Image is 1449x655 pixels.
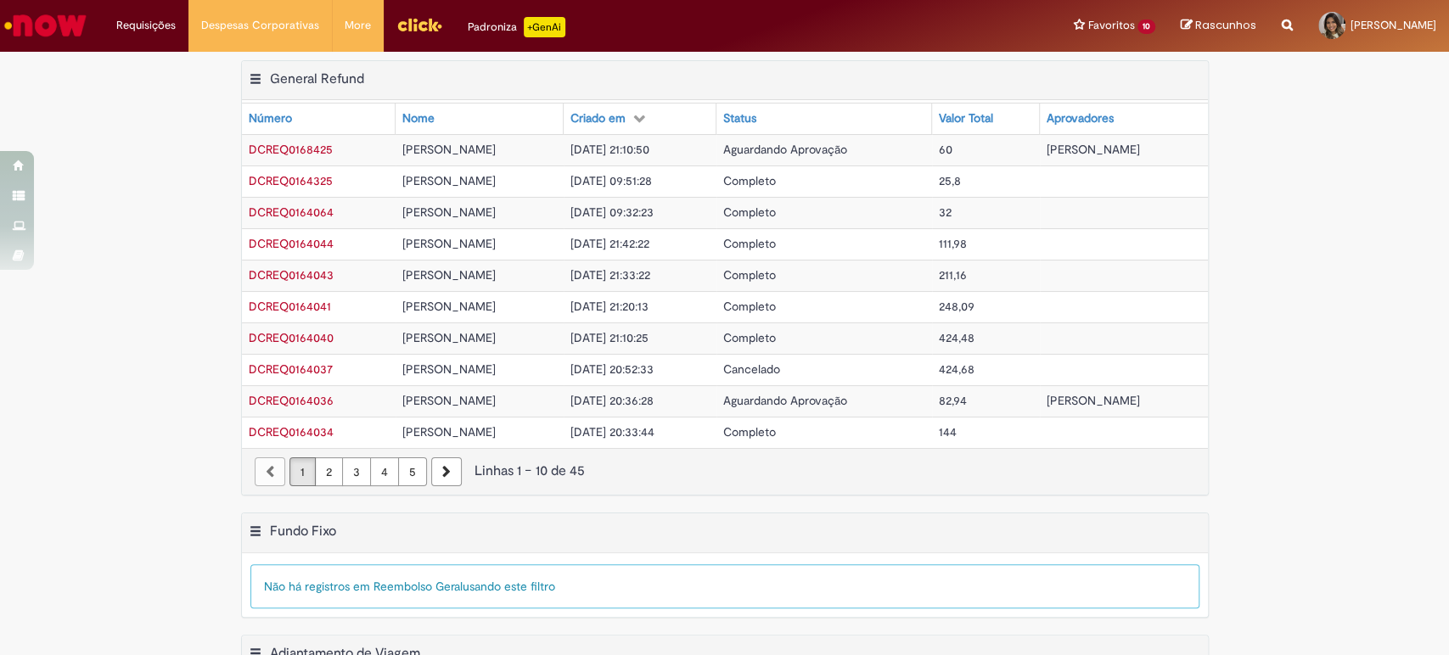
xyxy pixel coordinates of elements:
[255,462,1195,481] div: Linhas 1 − 10 de 45
[939,110,993,127] div: Valor Total
[370,457,399,486] a: Página 4
[249,267,334,283] span: DCREQ0164043
[249,424,334,439] a: Abrir Registro: DCREQ0164034
[249,299,331,314] a: Abrir Registro: DCREQ0164041
[249,173,333,188] span: DCREQ0164325
[250,564,1199,608] div: Não há registros em Reembolso Geral
[939,361,974,377] span: 424,68
[1195,17,1256,33] span: Rascunhos
[315,457,343,486] a: Página 2
[402,393,496,408] span: [PERSON_NAME]
[270,70,364,87] h2: General Refund
[2,8,89,42] img: ServiceNow
[249,393,334,408] span: DCREQ0164036
[1087,17,1134,34] span: Favoritos
[249,110,292,127] div: Número
[723,424,776,439] span: Completo
[402,204,496,220] span: [PERSON_NAME]
[939,142,952,157] span: 60
[939,299,974,314] span: 248,09
[249,173,333,188] a: Abrir Registro: DCREQ0164325
[524,17,565,37] p: +GenAi
[1047,393,1140,408] span: [PERSON_NAME]
[249,204,334,220] span: DCREQ0164064
[570,142,649,157] span: [DATE] 21:10:50
[402,267,496,283] span: [PERSON_NAME]
[939,267,967,283] span: 211,16
[723,299,776,314] span: Completo
[723,236,776,251] span: Completo
[570,204,654,220] span: [DATE] 09:32:23
[570,393,654,408] span: [DATE] 20:36:28
[249,523,262,545] button: Fundo Fixo Menu de contexto
[939,204,952,220] span: 32
[570,110,626,127] div: Criado em
[242,448,1208,495] nav: paginação
[570,267,650,283] span: [DATE] 21:33:22
[939,236,967,251] span: 111,98
[723,393,847,408] span: Aguardando Aprovação
[249,204,334,220] a: Abrir Registro: DCREQ0164064
[201,17,319,34] span: Despesas Corporativas
[249,70,262,92] button: General Refund Menu de contexto
[249,236,334,251] span: DCREQ0164044
[570,299,649,314] span: [DATE] 21:20:13
[398,457,427,486] a: Página 5
[249,361,333,377] span: DCREQ0164037
[249,236,334,251] a: Abrir Registro: DCREQ0164044
[939,173,961,188] span: 25,8
[570,236,649,251] span: [DATE] 21:42:22
[723,361,780,377] span: Cancelado
[1047,110,1114,127] div: Aprovadores
[723,330,776,345] span: Completo
[402,424,496,439] span: [PERSON_NAME]
[570,330,649,345] span: [DATE] 21:10:25
[396,12,442,37] img: click_logo_yellow_360x200.png
[270,523,336,540] h2: Fundo Fixo
[249,361,333,377] a: Abrir Registro: DCREQ0164037
[1047,142,1140,157] span: [PERSON_NAME]
[939,424,957,439] span: 144
[1181,18,1256,34] a: Rascunhos
[468,17,565,37] div: Padroniza
[402,330,496,345] span: [PERSON_NAME]
[723,267,776,283] span: Completo
[723,173,776,188] span: Completo
[431,457,462,486] a: Próxima página
[342,457,371,486] a: Página 3
[463,579,555,594] span: usando este filtro
[570,173,652,188] span: [DATE] 09:51:28
[249,267,334,283] a: Abrir Registro: DCREQ0164043
[570,361,654,377] span: [DATE] 20:52:33
[723,204,776,220] span: Completo
[1137,20,1155,34] span: 10
[249,330,334,345] a: Abrir Registro: DCREQ0164040
[939,330,974,345] span: 424,48
[249,393,334,408] a: Abrir Registro: DCREQ0164036
[570,424,654,439] span: [DATE] 20:33:44
[249,142,333,157] span: DCREQ0168425
[116,17,176,34] span: Requisições
[402,173,496,188] span: [PERSON_NAME]
[402,142,496,157] span: [PERSON_NAME]
[723,110,756,127] div: Status
[289,457,316,486] a: Página 1
[249,299,331,314] span: DCREQ0164041
[345,17,371,34] span: More
[402,299,496,314] span: [PERSON_NAME]
[402,110,435,127] div: Nome
[249,330,334,345] span: DCREQ0164040
[939,393,967,408] span: 82,94
[723,142,847,157] span: Aguardando Aprovação
[249,142,333,157] a: Abrir Registro: DCREQ0168425
[402,236,496,251] span: [PERSON_NAME]
[1351,18,1436,32] span: [PERSON_NAME]
[249,424,334,439] span: DCREQ0164034
[402,361,496,377] span: [PERSON_NAME]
